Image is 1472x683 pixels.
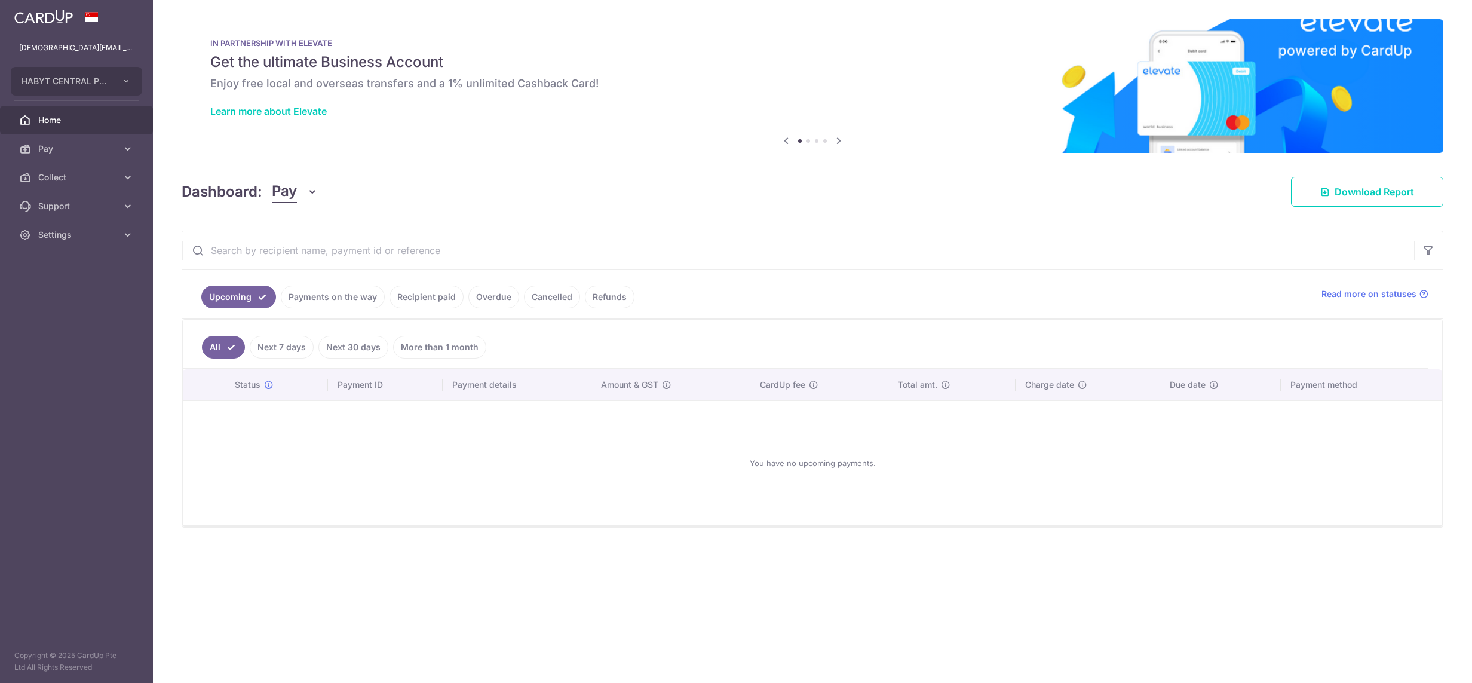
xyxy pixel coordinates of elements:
a: Refunds [585,286,634,308]
span: Total amt. [898,379,937,391]
button: HABYT CENTRAL PTE. LTD. [11,67,142,96]
a: Payments on the way [281,286,385,308]
span: Settings [38,229,117,241]
span: HABYT CENTRAL PTE. LTD. [22,75,110,87]
a: Next 30 days [318,336,388,359]
span: Charge date [1025,379,1074,391]
th: Payment details [443,369,591,400]
span: Read more on statuses [1321,288,1416,300]
span: Pay [272,180,297,203]
span: Collect [38,171,117,183]
a: Overdue [468,286,519,308]
span: Download Report [1335,185,1414,199]
a: Download Report [1291,177,1443,207]
iframe: Opens a widget where you can find more information [1396,647,1460,677]
span: Support [38,200,117,212]
h6: Enjoy free local and overseas transfers and a 1% unlimited Cashback Card! [210,76,1415,91]
div: You have no upcoming payments. [197,411,1428,516]
span: Home [38,114,117,126]
a: Learn more about Elevate [210,105,327,117]
img: CardUp [14,10,73,24]
a: More than 1 month [393,336,486,359]
a: Next 7 days [250,336,314,359]
h4: Dashboard: [182,181,262,203]
th: Payment method [1281,369,1442,400]
span: CardUp fee [760,379,805,391]
span: Amount & GST [601,379,658,391]
span: Pay [38,143,117,155]
img: Renovation banner [182,19,1443,153]
a: Cancelled [524,286,580,308]
input: Search by recipient name, payment id or reference [182,231,1414,269]
span: Status [235,379,260,391]
p: [DEMOGRAPHIC_DATA][EMAIL_ADDRESS][DOMAIN_NAME] [19,42,134,54]
a: Upcoming [201,286,276,308]
button: Pay [272,180,318,203]
h5: Get the ultimate Business Account [210,53,1415,72]
a: All [202,336,245,359]
th: Payment ID [328,369,443,400]
a: Recipient paid [390,286,464,308]
span: Due date [1170,379,1206,391]
a: Read more on statuses [1321,288,1428,300]
p: IN PARTNERSHIP WITH ELEVATE [210,38,1415,48]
